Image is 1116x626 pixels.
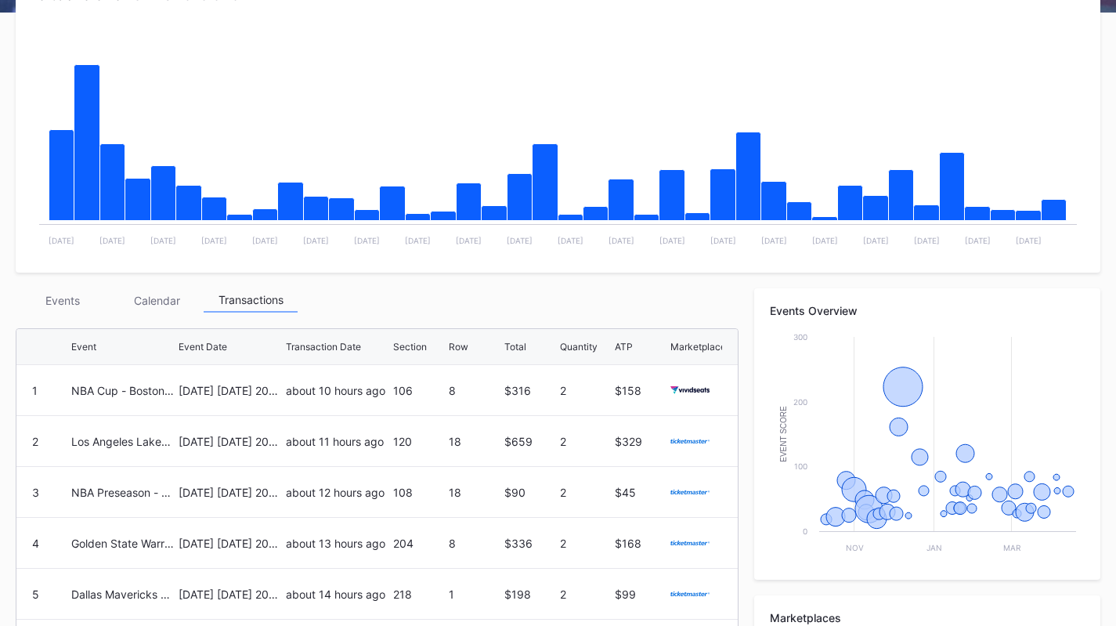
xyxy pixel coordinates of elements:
text: Mar [1004,543,1022,552]
div: 2 [560,537,612,550]
text: Jan [927,543,943,552]
text: Event Score [779,406,788,462]
svg: Chart title [770,329,1084,564]
div: NBA Preseason - Orlando Magic at Philadelphia 76ers [71,486,175,499]
text: [DATE] [201,236,227,245]
div: 218 [393,588,445,601]
div: [DATE] [DATE] 2025 [179,486,282,499]
div: 2 [560,486,612,499]
text: [DATE] [761,236,787,245]
div: $316 [504,384,556,397]
div: $45 [615,486,666,499]
text: 200 [793,397,807,407]
div: 2 [32,435,38,448]
text: [DATE] [405,236,431,245]
div: $168 [615,537,666,550]
div: Transactions [204,288,298,313]
text: [DATE] [99,236,125,245]
text: [DATE] [49,236,74,245]
div: 2 [560,384,612,397]
div: 8 [449,537,500,550]
div: $329 [615,435,666,448]
text: [DATE] [609,236,634,245]
div: Event Date [179,341,227,353]
div: Dallas Mavericks at Philadelphia 76ers [71,588,175,601]
div: Marketplace [670,341,726,353]
text: 100 [794,461,807,471]
svg: Chart title [31,22,1085,257]
div: Golden State Warriors at Philadelphia 76ers [71,537,175,550]
div: ATP [615,341,633,353]
div: $90 [504,486,556,499]
div: Events Overview [770,304,1085,317]
img: ticketmaster.svg [670,439,709,444]
text: 300 [793,332,807,342]
div: Los Angeles Lakers at Philadelphia 76ers [71,435,175,448]
div: $198 [504,588,556,601]
div: Section [393,341,427,353]
div: Total [504,341,526,353]
text: [DATE] [456,236,482,245]
img: ticketmaster.svg [670,490,709,495]
div: Marketplaces [770,611,1085,624]
text: [DATE] [863,236,889,245]
div: Event [71,341,96,353]
div: about 12 hours ago [286,486,389,499]
div: 5 [32,588,39,601]
div: [DATE] [DATE] 2025 [179,435,282,448]
div: about 10 hours ago [286,384,389,397]
div: about 14 hours ago [286,588,389,601]
div: 1 [449,588,500,601]
div: 108 [393,486,445,499]
text: [DATE] [1016,236,1042,245]
div: [DATE] [DATE] 2025 [179,588,282,601]
text: [DATE] [252,236,278,245]
div: $158 [615,384,666,397]
div: Quantity [560,341,598,353]
div: $659 [504,435,556,448]
text: [DATE] [150,236,176,245]
div: 120 [393,435,445,448]
div: $336 [504,537,556,550]
text: [DATE] [354,236,380,245]
text: [DATE] [812,236,838,245]
div: 18 [449,435,500,448]
div: 8 [449,384,500,397]
div: Transaction Date [286,341,361,353]
div: about 13 hours ago [286,537,389,550]
text: [DATE] [659,236,685,245]
text: Nov [846,543,864,552]
img: ticketmaster.svg [670,592,709,597]
div: 204 [393,537,445,550]
div: about 11 hours ago [286,435,389,448]
div: [DATE] [DATE] 2025 [179,384,282,397]
div: 1 [32,384,38,397]
text: [DATE] [507,236,533,245]
div: $99 [615,588,666,601]
div: Calendar [110,288,204,313]
text: [DATE] [710,236,736,245]
text: 0 [803,526,807,536]
div: 2 [560,435,612,448]
text: [DATE] [965,236,991,245]
text: [DATE] [914,236,940,245]
div: NBA Cup - Boston Celtics at Philadelphia 76ers [71,384,175,397]
img: ticketmaster.svg [670,541,709,546]
div: 3 [32,486,39,499]
img: vividSeats.svg [670,386,709,393]
div: 106 [393,384,445,397]
div: 4 [32,537,39,550]
div: 2 [560,588,612,601]
div: [DATE] [DATE] 2025 [179,537,282,550]
text: [DATE] [303,236,329,245]
div: 18 [449,486,500,499]
div: Events [16,288,110,313]
text: [DATE] [558,236,583,245]
div: Row [449,341,468,353]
